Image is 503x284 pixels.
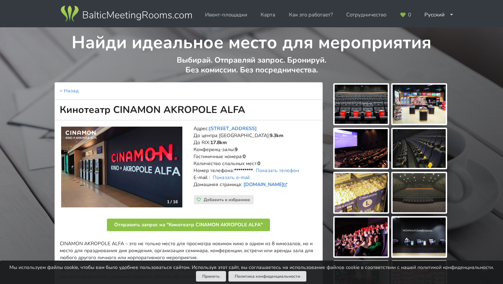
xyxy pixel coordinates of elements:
[54,100,323,120] h1: Кинотеатр CINAMON AKROPOLE ALFA
[59,4,193,24] img: Baltic Meeting Rooms
[235,146,238,153] strong: 9
[393,173,446,212] img: Кинотеатр CINAMON AKROPOLE ALFA | Рига | Площадка для мероприятий - фото галереи
[194,125,318,195] address: Адрес: До центра [GEOGRAPHIC_DATA]: До RIX: Конференц-залы: Гостиничные номера: Количество спальн...
[55,55,449,82] p: Выбирай. Отправляй запрос. Бронируй. Без комиссии. Без посредничества.
[60,240,318,261] p: CINAMON AKROPOLE ALFA – это не только место для просмотра новинок кино в одном из 8 кинозалов, но...
[335,129,388,168] img: Кинотеатр CINAMON AKROPOLE ALFA | Рига | Площадка для мероприятий - фото галереи
[61,127,182,207] img: Необычные места | Рига | Кинотеатр CINAMON AKROPOLE ALFA
[61,127,182,207] a: Необычные места | Рига | Кинотеатр CINAMON AKROPOLE ALFA 1 / 16
[107,219,270,231] button: Отправить запрос на "Кинотеатр CINAMON AKROPOLE ALFA"
[243,153,246,160] strong: 0
[335,218,388,257] img: Кинотеатр CINAMON AKROPOLE ALFA | Рига | Площадка для мероприятий - фото галереи
[393,218,446,257] img: Кинотеатр CINAMON AKROPOLE ALFA | Рига | Площадка для мероприятий - фото галереи
[257,160,260,167] strong: 0
[284,8,338,22] a: Как это работает?
[341,8,391,22] a: Сотрудничество
[210,139,227,146] strong: 17.8km
[256,167,299,174] a: Показать телефон
[60,87,79,94] a: < Назад
[270,132,283,139] strong: 9.3km
[204,197,250,203] span: Добавить в избранное
[213,174,250,181] a: Показать e-mail
[335,85,388,124] img: Кинотеатр CINAMON AKROPOLE ALFA | Рига | Площадка для мероприятий - фото галереи
[196,271,226,282] button: Принять
[228,271,306,282] a: Политика конфиденциальности
[243,181,289,188] a: [DOMAIN_NAME]
[256,8,280,22] a: Карта
[163,197,182,207] div: 1 / 16
[393,85,446,124] img: Кинотеатр CINAMON AKROPOLE ALFA | Рига | Площадка для мероприятий - фото галереи
[420,8,459,22] div: Русский
[408,12,411,17] span: 0
[209,125,257,132] a: [STREET_ADDRESS]
[335,173,388,212] img: Кинотеатр CINAMON AKROPOLE ALFA | Рига | Площадка для мероприятий - фото галереи
[393,129,446,168] img: Кинотеатр CINAMON AKROPOLE ALFA | Рига | Площадка для мероприятий - фото галереи
[55,27,449,54] h1: Найди идеальное место для мероприятия
[200,8,252,22] a: Ивент-площадки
